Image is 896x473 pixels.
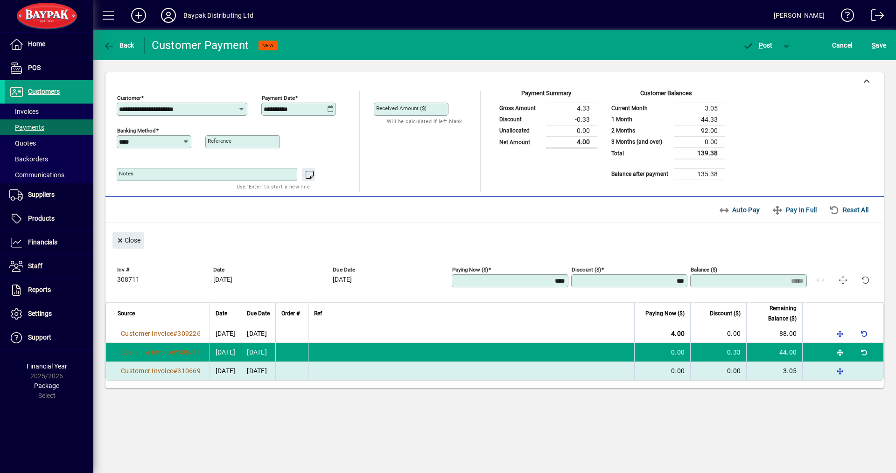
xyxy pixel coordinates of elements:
div: Customer Payment [152,38,249,53]
span: Package [34,382,59,390]
span: 310669 [177,367,201,375]
span: Customer Invoice [121,367,173,375]
div: Customer Balances [607,89,725,103]
td: 44.33 [674,114,725,125]
span: Reset All [829,202,868,217]
span: [DATE] [216,330,236,337]
span: Remaining Balance ($) [752,303,797,324]
a: Support [5,326,93,349]
a: Customer Invoice#309226 [118,328,204,339]
td: Net Amount [495,136,546,148]
a: Reports [5,278,93,302]
span: Communications [9,171,64,179]
button: Profile [154,7,183,24]
mat-label: Banking method [117,127,156,134]
td: Gross Amount [495,103,546,114]
button: Cancel [830,37,855,54]
td: Unallocated [495,125,546,136]
mat-hint: Will be calculated if left blank [387,116,462,126]
span: Date [213,267,330,273]
span: Cancel [832,38,853,53]
span: Ref [314,308,322,319]
button: Reset All [825,202,872,218]
a: Backorders [5,151,93,167]
td: 0.00 [674,136,725,147]
a: Settings [5,302,93,326]
mat-label: Payment Date [262,95,295,101]
span: Source [118,308,135,319]
div: [PERSON_NAME] [774,8,825,23]
a: Invoices [5,104,93,119]
span: Payments [9,124,44,131]
a: Logout [864,2,884,32]
span: # [173,330,177,337]
mat-label: Received Amount ($) [376,105,427,111]
mat-label: Customer [117,95,141,101]
span: Inv # [117,267,210,273]
a: POS [5,56,93,80]
td: [DATE] [241,324,275,343]
div: Payment Summary [495,89,597,103]
span: # [173,348,177,356]
div: Baypak Distributing Ltd [183,8,253,23]
button: Back [101,37,137,54]
app-page-summary-card: Payment Summary [495,91,597,149]
span: Suppliers [28,191,55,198]
span: Due Date [247,308,270,319]
a: Knowledge Base [834,2,854,32]
span: 0.00 [727,330,741,337]
span: NEW [262,42,274,49]
td: Current Month [607,103,674,114]
td: 3 Months (and over) [607,136,674,147]
span: Settings [28,310,52,317]
span: Due Date [333,267,449,273]
td: Total [607,147,674,159]
span: # [173,367,177,375]
span: 0.00 [727,367,741,375]
span: Financials [28,238,57,246]
span: Customer Invoice [121,348,173,356]
span: Reports [28,286,51,293]
a: Quotes [5,135,93,151]
span: Customer Invoice [121,330,173,337]
span: [DATE] [213,276,232,284]
mat-hint: Use 'Enter' to start a new line [237,181,310,192]
span: [DATE] [216,348,236,356]
span: [DATE] [216,367,236,375]
td: Discount [495,114,546,125]
mat-label: Discount ($) [572,266,601,273]
a: Payments [5,119,93,135]
button: Add [124,7,154,24]
span: 0.00 [671,367,685,375]
td: [DATE] [241,362,275,380]
span: 308711 [117,276,140,284]
mat-label: Paying Now ($) [452,266,488,273]
span: Products [28,215,55,222]
button: Pay In Full [768,202,820,218]
a: Customer Invoice#310669 [118,366,204,376]
app-page-header-button: Close [110,236,147,244]
td: 1 Month [607,114,674,125]
span: 0.33 [727,348,741,356]
span: Date [216,308,227,319]
span: Back [103,42,134,49]
span: 3.05 [783,367,797,375]
a: Customer Invoice#308711 [118,347,204,357]
button: Close [112,232,144,249]
span: Customers [28,88,60,95]
span: ost [742,42,773,49]
td: 0.00 [546,125,597,136]
a: Communications [5,167,93,183]
span: Order # [281,308,300,319]
span: 0.00 [671,348,685,356]
span: S [872,42,875,49]
a: Home [5,33,93,56]
span: POS [28,64,41,71]
a: Staff [5,255,93,278]
button: Post [738,37,777,54]
span: Invoices [9,108,39,115]
span: ave [872,38,886,53]
button: Save [869,37,889,54]
mat-label: Balance ($) [691,266,717,273]
td: 3.05 [674,103,725,114]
